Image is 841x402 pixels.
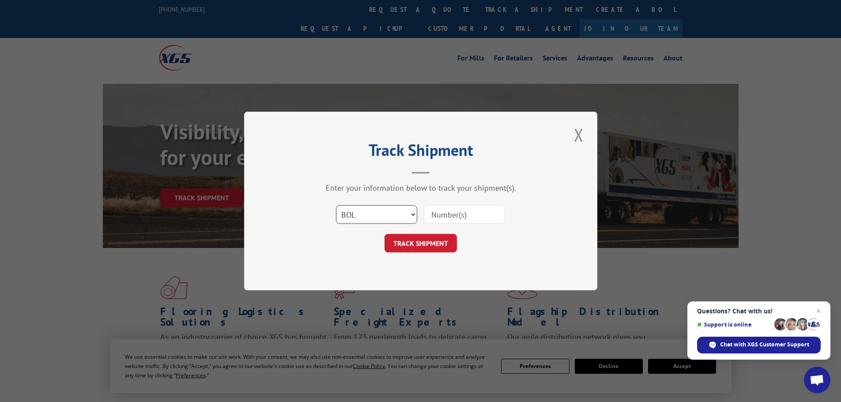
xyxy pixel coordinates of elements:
[385,234,457,252] button: TRACK SHIPMENT
[804,367,830,393] a: Open chat
[288,183,553,193] div: Enter your information below to track your shipment(s).
[697,337,821,353] span: Chat with XGS Customer Support
[720,341,809,349] span: Chat with XGS Customer Support
[571,123,586,147] button: Close modal
[288,144,553,161] h2: Track Shipment
[424,205,505,224] input: Number(s)
[697,308,821,315] span: Questions? Chat with us!
[697,321,771,328] span: Support is online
